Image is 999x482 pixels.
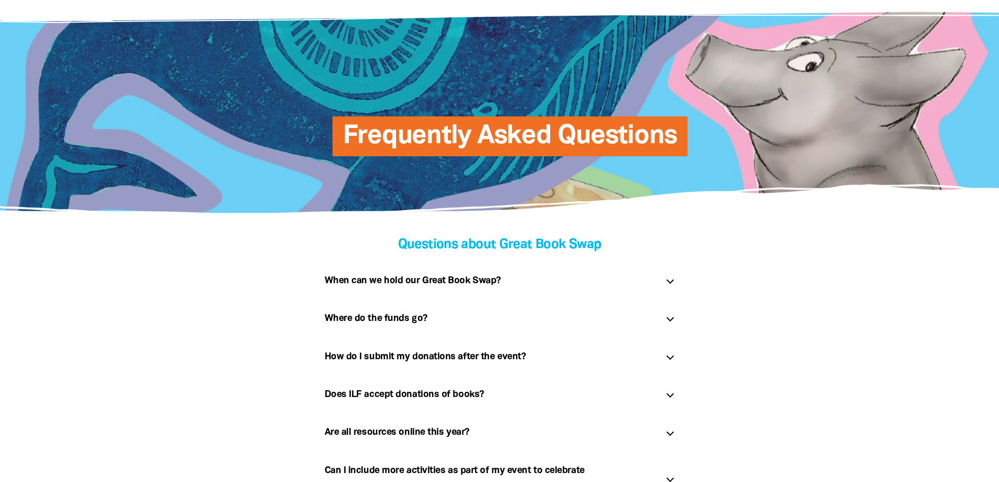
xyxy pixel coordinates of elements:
[343,124,678,156] span: Frequently Asked Questions
[325,310,658,327] h5: Where do the funds go?
[325,386,658,403] h5: Does ILF accept donations of books?
[398,239,601,251] span: Questions about Great Book Swap
[325,348,658,365] h5: How do I submit my donations after the event?
[325,424,658,441] h5: Are all resources online this year?
[325,272,658,289] h5: When can we hold our Great Book Swap?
